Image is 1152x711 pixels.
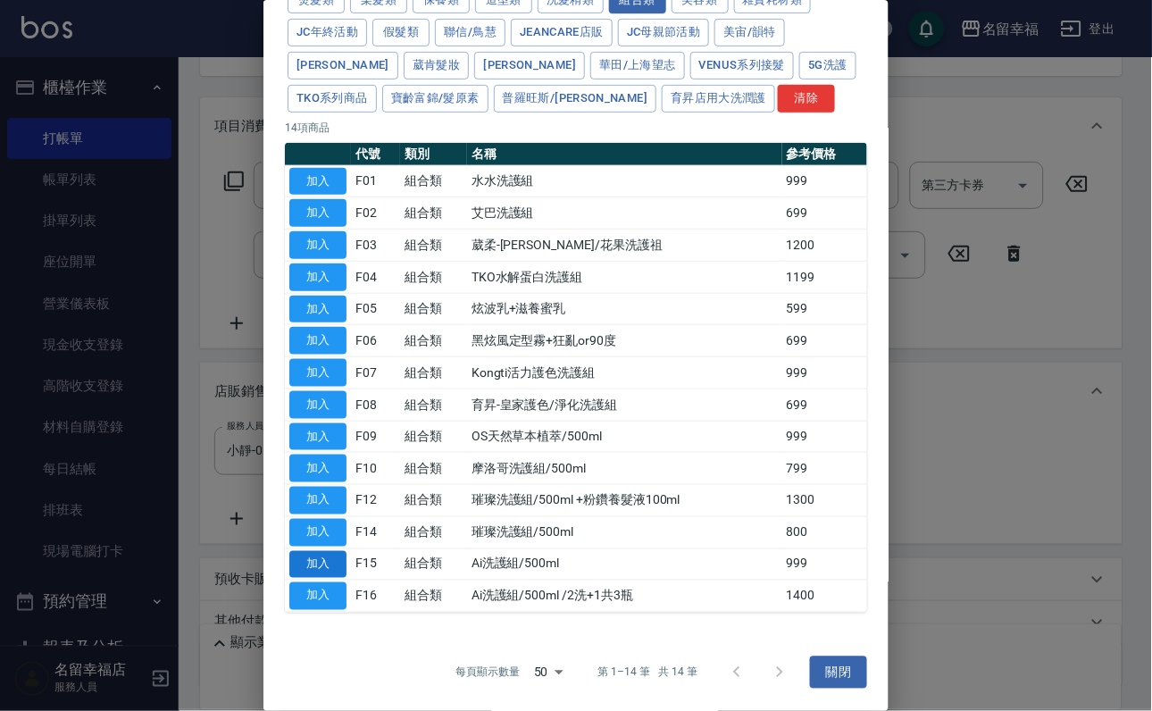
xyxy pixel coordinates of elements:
[690,52,794,79] button: Venus系列接髮
[782,421,867,453] td: 999
[289,519,346,547] button: 加入
[351,261,400,293] td: F04
[494,85,657,113] button: 普羅旺斯/[PERSON_NAME]
[782,230,867,262] td: 1200
[782,357,867,389] td: 999
[289,359,346,387] button: 加入
[467,357,782,389] td: Kongti活力護色洗護組
[782,453,867,485] td: 799
[351,357,400,389] td: F07
[289,327,346,355] button: 加入
[351,325,400,357] td: F06
[782,197,867,230] td: 699
[382,85,488,113] button: 寶齡富錦/髮原素
[782,516,867,548] td: 800
[467,516,782,548] td: 璀璨洗護組/500ml
[289,455,346,482] button: 加入
[351,516,400,548] td: F14
[400,389,467,421] td: 組合類
[400,293,467,325] td: 組合類
[782,581,867,613] td: 1400
[400,143,467,166] th: 類別
[467,230,782,262] td: 葳柔-[PERSON_NAME]/花果洗護祖
[400,581,467,613] td: 組合類
[289,168,346,196] button: 加入
[289,231,346,259] button: 加入
[511,19,613,46] button: JeanCare店販
[467,143,782,166] th: 名稱
[782,293,867,325] td: 599
[400,453,467,485] td: 組合類
[467,261,782,293] td: TKO水解蛋白洗護組
[400,325,467,357] td: 組合類
[714,19,785,46] button: 美宙/韻特
[289,296,346,323] button: 加入
[351,293,400,325] td: F05
[400,516,467,548] td: 組合類
[351,485,400,517] td: F12
[400,421,467,453] td: 組合類
[455,665,520,681] p: 每頁顯示數量
[351,197,400,230] td: F02
[467,293,782,325] td: 炫波乳+滋養蜜乳
[782,548,867,581] td: 999
[289,263,346,291] button: 加入
[467,581,782,613] td: Ai洗護組/500ml /2洗+1共3瓶
[435,19,505,46] button: 聯信/鳥慧
[351,548,400,581] td: F15
[782,389,867,421] td: 699
[351,581,400,613] td: F16
[782,485,867,517] td: 1300
[782,261,867,293] td: 1199
[351,453,400,485] td: F10
[467,548,782,581] td: Ai洗護組/500ml
[289,487,346,514] button: 加入
[400,357,467,389] td: 組合類
[289,391,346,419] button: 加入
[527,648,570,697] div: 50
[467,421,782,453] td: OS天然草本植萃/500ml
[288,85,377,113] button: TKO系列商品
[400,197,467,230] td: 組合類
[467,485,782,517] td: 璀璨洗護組/500ml +粉鑽養髮液100ml
[285,120,867,136] p: 14 項商品
[782,165,867,197] td: 999
[372,19,430,46] button: 假髮類
[404,52,470,79] button: 葳肯髮妝
[467,325,782,357] td: 黑炫風定型霧+狂亂or90度
[467,197,782,230] td: 艾巴洗護組
[778,85,835,113] button: 清除
[662,85,775,113] button: 育昇店用大洗潤護
[590,52,685,79] button: 華田/上海望志
[400,165,467,197] td: 組合類
[289,199,346,227] button: 加入
[289,582,346,610] button: 加入
[351,165,400,197] td: F01
[400,261,467,293] td: 組合類
[467,453,782,485] td: 摩洛哥洗護組/500ml
[400,230,467,262] td: 組合類
[351,421,400,453] td: F09
[799,52,856,79] button: 5G洗護
[289,423,346,451] button: 加入
[351,389,400,421] td: F08
[467,389,782,421] td: 育昇-皇家護色/淨化洗護組
[782,325,867,357] td: 699
[467,165,782,197] td: 水水洗護組
[618,19,710,46] button: JC母親節活動
[288,52,398,79] button: [PERSON_NAME]
[474,52,585,79] button: [PERSON_NAME]
[400,548,467,581] td: 組合類
[351,230,400,262] td: F03
[782,143,867,166] th: 參考價格
[810,657,867,690] button: 關閉
[351,143,400,166] th: 代號
[598,665,697,681] p: 第 1–14 筆 共 14 筆
[288,19,367,46] button: JC年終活動
[400,485,467,517] td: 組合類
[289,551,346,579] button: 加入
